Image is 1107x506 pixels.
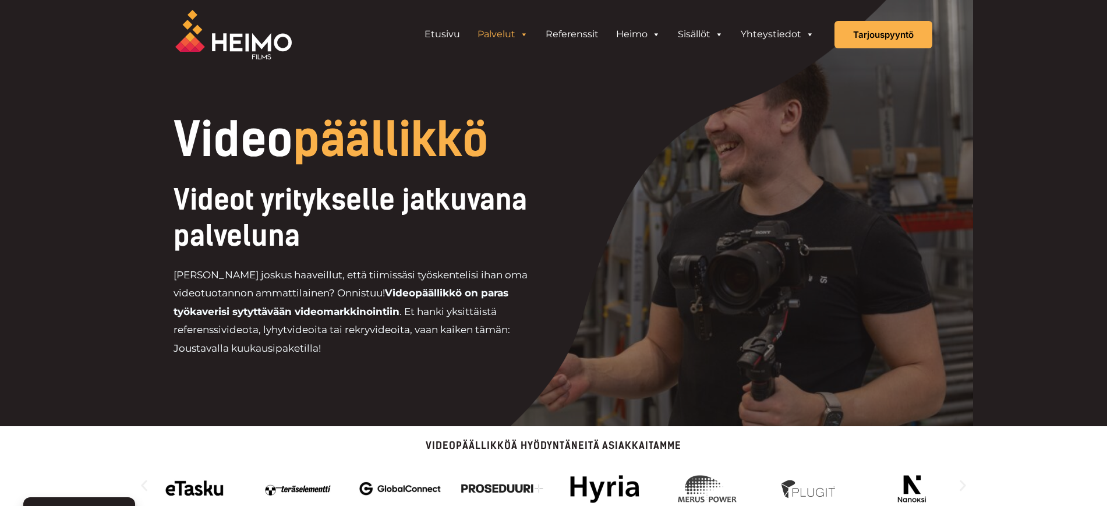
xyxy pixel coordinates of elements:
img: Heimo Filmsin logo [175,10,292,59]
a: Yhteystiedot [732,23,823,46]
a: Tarjouspyyntö [834,21,932,48]
a: Sisällöt [669,23,732,46]
span: päällikkö [293,112,489,168]
span: Videot yritykselle jatkuvana palveluna [174,183,527,253]
p: [PERSON_NAME] joskus haaveillut, että tiimissäsi työskentelisi ihan oma videotuotannon ammattilai... [174,266,554,358]
p: Videopäällikköä hyödyntäneitä asiakkaitamme [137,441,970,451]
a: Heimo [607,23,669,46]
a: Referenssit [537,23,607,46]
h1: Video [174,116,633,163]
a: Palvelut [469,23,537,46]
strong: Videopäällikkö on paras työkaverisi sytyttävään videomarkkinointiin [174,287,508,317]
a: Etusivu [416,23,469,46]
aside: Header Widget 1 [410,23,829,46]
